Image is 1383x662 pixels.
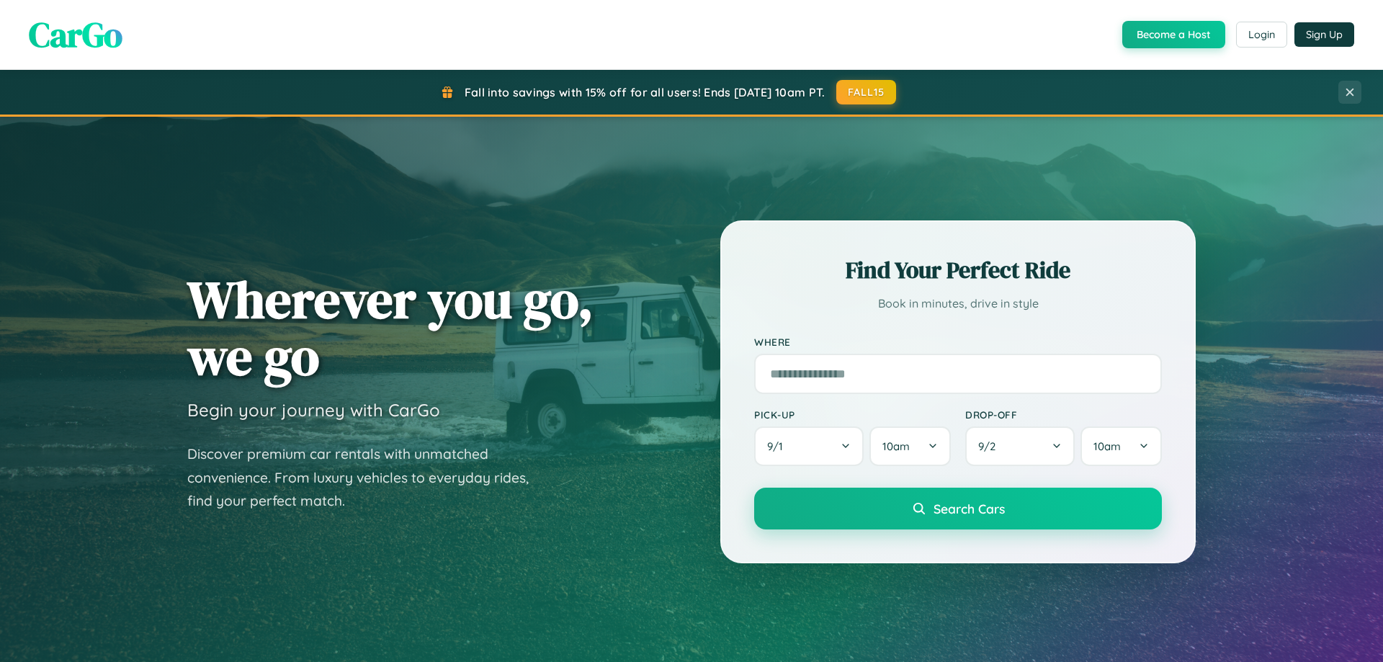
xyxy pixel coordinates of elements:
[1093,439,1121,453] span: 10am
[1122,21,1225,48] button: Become a Host
[965,426,1075,466] button: 9/2
[767,439,790,453] span: 9 / 1
[754,336,1162,348] label: Where
[1294,22,1354,47] button: Sign Up
[882,439,910,453] span: 10am
[465,85,825,99] span: Fall into savings with 15% off for all users! Ends [DATE] 10am PT.
[754,488,1162,529] button: Search Cars
[978,439,1003,453] span: 9 / 2
[934,501,1005,516] span: Search Cars
[1236,22,1287,48] button: Login
[754,426,864,466] button: 9/1
[965,408,1162,421] label: Drop-off
[187,442,547,513] p: Discover premium car rentals with unmatched convenience. From luxury vehicles to everyday rides, ...
[754,408,951,421] label: Pick-up
[187,399,440,421] h3: Begin your journey with CarGo
[187,271,594,385] h1: Wherever you go, we go
[836,80,897,104] button: FALL15
[1080,426,1162,466] button: 10am
[754,293,1162,314] p: Book in minutes, drive in style
[29,11,122,58] span: CarGo
[754,254,1162,286] h2: Find Your Perfect Ride
[869,426,951,466] button: 10am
